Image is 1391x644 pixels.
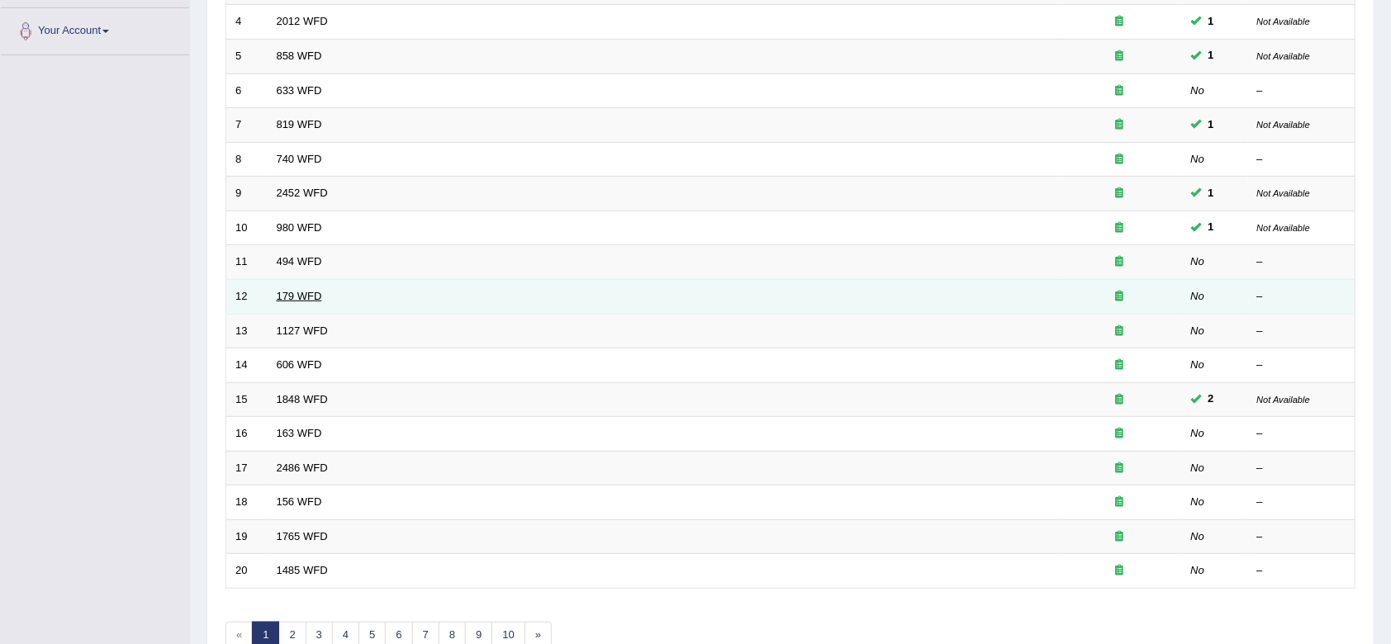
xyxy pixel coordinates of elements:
a: 858 WFD [277,50,322,62]
td: 5 [226,40,268,74]
td: 10 [226,211,268,245]
div: Exam occurring question [1067,254,1173,270]
em: No [1191,290,1205,302]
div: – [1257,563,1346,579]
td: 14 [226,348,268,383]
td: 18 [226,485,268,520]
a: 819 WFD [277,118,322,130]
em: No [1191,495,1205,508]
td: 4 [226,5,268,40]
div: Exam occurring question [1067,220,1173,236]
small: Not Available [1257,188,1310,198]
div: Exam occurring question [1067,461,1173,476]
span: You can still take this question [1202,13,1221,31]
td: 12 [226,279,268,314]
div: Exam occurring question [1067,186,1173,201]
td: 20 [226,554,268,589]
span: You can still take this question [1202,116,1221,134]
em: No [1191,564,1205,576]
a: 1848 WFD [277,393,328,405]
a: 1765 WFD [277,530,328,542]
div: Exam occurring question [1067,392,1173,408]
a: 2452 WFD [277,187,328,199]
a: Your Account [1,8,189,50]
div: – [1257,495,1346,510]
div: – [1257,289,1346,305]
td: 9 [226,177,268,211]
td: 15 [226,382,268,417]
small: Not Available [1257,223,1310,233]
span: You can still take this question [1202,219,1221,236]
span: You can still take this question [1202,47,1221,64]
a: 156 WFD [277,495,322,508]
div: Exam occurring question [1067,83,1173,99]
div: – [1257,529,1346,545]
a: 740 WFD [277,153,322,165]
a: 494 WFD [277,255,322,268]
div: Exam occurring question [1067,358,1173,373]
td: 17 [226,451,268,485]
a: 2486 WFD [277,462,328,474]
a: 633 WFD [277,84,322,97]
div: Exam occurring question [1067,14,1173,30]
td: 6 [226,73,268,108]
small: Not Available [1257,395,1310,405]
div: Exam occurring question [1067,426,1173,442]
small: Not Available [1257,17,1310,26]
div: Exam occurring question [1067,563,1173,579]
div: – [1257,358,1346,373]
a: 163 WFD [277,427,322,439]
em: No [1191,358,1205,371]
td: 13 [226,314,268,348]
a: 1485 WFD [277,564,328,576]
div: – [1257,461,1346,476]
span: You can still take this question [1202,185,1221,202]
a: 980 WFD [277,221,322,234]
a: 1127 WFD [277,324,328,337]
div: – [1257,254,1346,270]
div: Exam occurring question [1067,152,1173,168]
div: Exam occurring question [1067,495,1173,510]
td: 8 [226,142,268,177]
div: Exam occurring question [1067,49,1173,64]
small: Not Available [1257,120,1310,130]
a: 179 WFD [277,290,322,302]
td: 19 [226,519,268,554]
div: – [1257,426,1346,442]
small: Not Available [1257,51,1310,61]
em: No [1191,462,1205,474]
div: – [1257,324,1346,339]
em: No [1191,324,1205,337]
a: 606 WFD [277,358,322,371]
div: Exam occurring question [1067,529,1173,545]
div: – [1257,83,1346,99]
div: Exam occurring question [1067,324,1173,339]
td: 11 [226,245,268,280]
a: 2012 WFD [277,15,328,27]
em: No [1191,427,1205,439]
td: 16 [226,417,268,452]
div: Exam occurring question [1067,117,1173,133]
em: No [1191,255,1205,268]
em: No [1191,153,1205,165]
em: No [1191,530,1205,542]
td: 7 [226,108,268,143]
div: – [1257,152,1346,168]
span: You can still take this question [1202,391,1221,408]
div: Exam occurring question [1067,289,1173,305]
em: No [1191,84,1205,97]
